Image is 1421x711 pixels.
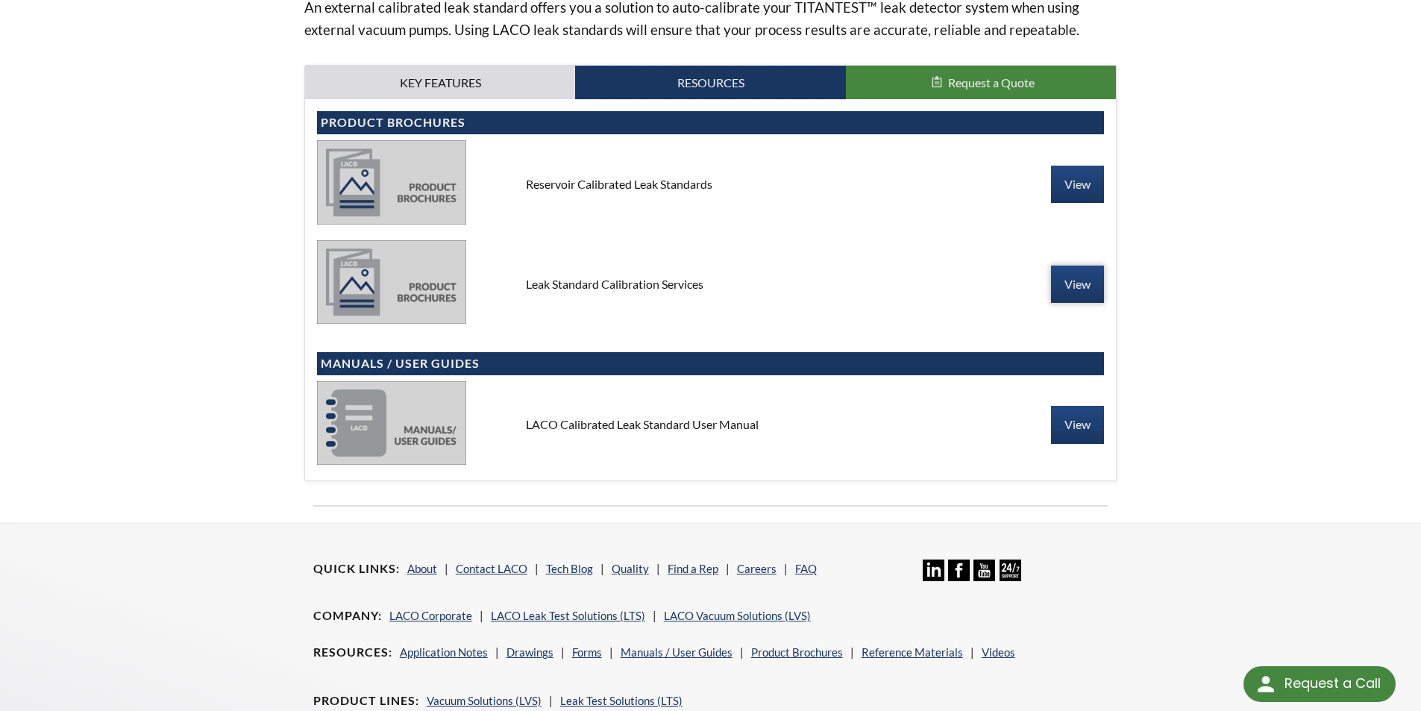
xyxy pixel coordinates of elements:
img: round button [1254,672,1278,696]
a: Forms [572,645,602,659]
span: Request a Quote [948,75,1035,90]
div: LACO Calibrated Leak Standard User Manual [514,416,908,433]
a: Product Brochures [751,645,843,659]
a: FAQ [795,562,817,575]
a: Quality [612,562,649,575]
a: Contact LACO [456,562,527,575]
a: Videos [982,645,1015,659]
div: Reservoir Calibrated Leak Standards [514,176,908,192]
h4: Resources [313,645,392,660]
h4: Product Lines [313,693,419,709]
h4: Quick Links [313,561,400,577]
a: LACO Vacuum Solutions (LVS) [664,609,811,622]
div: Request a Call [1243,666,1396,702]
a: Tech Blog [546,562,593,575]
a: View [1051,266,1104,303]
a: About [407,562,437,575]
a: Key Features [305,66,576,100]
a: LACO Leak Test Solutions (LTS) [491,609,645,622]
div: Leak Standard Calibration Services [514,276,908,292]
h4: Product Brochures [321,115,1101,131]
img: 24/7 Support Icon [1000,560,1021,581]
a: View [1051,166,1104,203]
a: Application Notes [400,645,488,659]
a: 24/7 Support [1000,570,1021,583]
a: Vacuum Solutions (LVS) [427,694,542,707]
h4: Manuals / User Guides [321,356,1101,372]
a: LACO Corporate [389,609,472,622]
a: Drawings [506,645,553,659]
div: Request a Call [1284,666,1381,701]
a: Careers [737,562,777,575]
a: Leak Test Solutions (LTS) [560,694,683,707]
a: Manuals / User Guides [621,645,733,659]
button: Request a Quote [846,66,1117,100]
a: Reference Materials [862,645,963,659]
h4: Company [313,608,382,624]
img: product_brochures-81b49242bb8394b31c113ade466a77c846893fb1009a796a1a03a1a1c57cbc37.jpg [317,240,466,324]
img: manuals-58eb83dcffeb6bffe51ad23c0c0dc674bfe46cf1c3d14eaecd86c55f24363f1d.jpg [317,381,466,465]
img: product_brochures-81b49242bb8394b31c113ade466a77c846893fb1009a796a1a03a1a1c57cbc37.jpg [317,140,466,224]
a: View [1051,406,1104,443]
a: Find a Rep [668,562,718,575]
a: Resources [575,66,846,100]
